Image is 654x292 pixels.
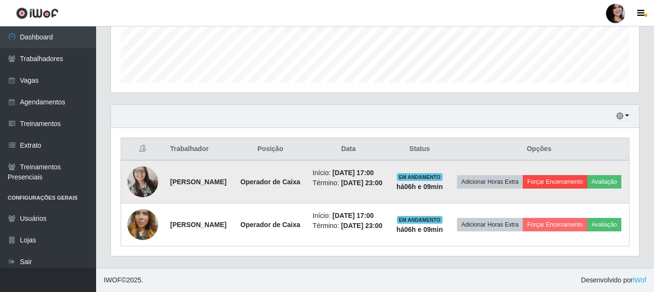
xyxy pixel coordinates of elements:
[523,218,587,231] button: Forçar Encerramento
[127,197,158,252] img: 1734698175562.jpeg
[587,175,621,189] button: Avaliação
[170,178,226,186] strong: [PERSON_NAME]
[234,138,307,161] th: Posição
[170,221,226,229] strong: [PERSON_NAME]
[127,161,158,203] img: 1672061092680.jpeg
[581,275,646,285] span: Desenvolvido por
[396,183,443,190] strong: há 06 h e 09 min
[104,275,143,285] span: © 2025 .
[523,175,587,189] button: Forçar Encerramento
[341,222,383,229] time: [DATE] 23:00
[333,212,374,219] time: [DATE] 17:00
[397,173,443,181] span: EM ANDAMENTO
[633,276,646,284] a: iWof
[457,175,523,189] button: Adicionar Horas Extra
[16,7,59,19] img: CoreUI Logo
[397,216,443,224] span: EM ANDAMENTO
[240,221,300,229] strong: Operador de Caixa
[307,138,390,161] th: Data
[333,169,374,177] time: [DATE] 17:00
[341,179,383,187] time: [DATE] 23:00
[313,168,384,178] li: Início:
[313,211,384,221] li: Início:
[457,218,523,231] button: Adicionar Horas Extra
[313,178,384,188] li: Término:
[587,218,621,231] button: Avaliação
[390,138,449,161] th: Status
[313,221,384,231] li: Término:
[449,138,629,161] th: Opções
[164,138,234,161] th: Trabalhador
[104,276,122,284] span: IWOF
[240,178,300,186] strong: Operador de Caixa
[396,226,443,233] strong: há 06 h e 09 min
